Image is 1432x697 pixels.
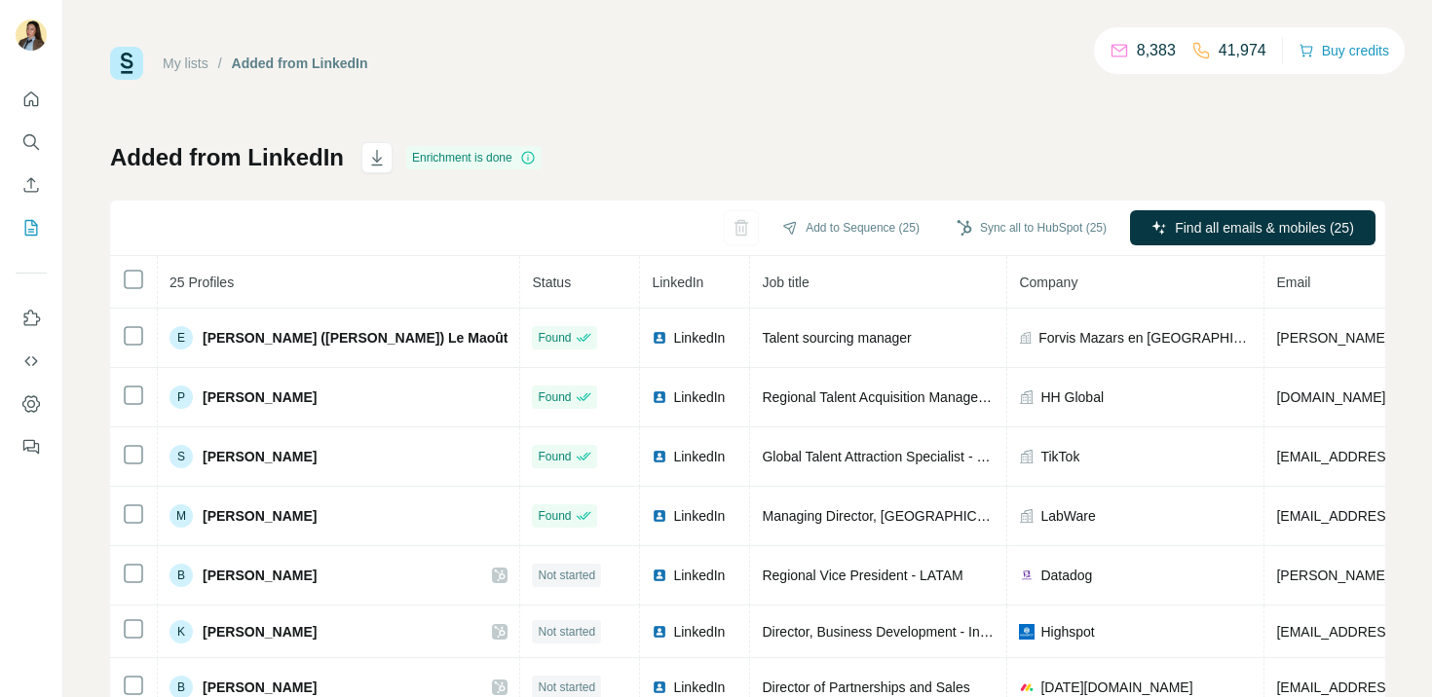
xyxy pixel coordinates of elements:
span: [PERSON_NAME] [203,566,317,585]
span: Email [1276,275,1310,290]
span: [PERSON_NAME] [203,506,317,526]
div: E [170,326,193,349]
span: Managing Director, [GEOGRAPHIC_DATA] [762,508,1022,524]
span: Regional Vice President - LATAM [762,568,962,583]
span: LinkedIn [652,275,703,290]
button: Sync all to HubSpot (25) [943,213,1120,242]
div: K [170,620,193,643]
span: Company [1019,275,1077,290]
button: Enrich CSV [16,167,47,202]
span: LinkedIn [673,447,725,466]
span: [PERSON_NAME] [203,678,317,697]
span: Datadog [1040,566,1092,585]
button: Add to Sequence (25) [769,213,933,242]
span: LinkedIn [673,506,725,526]
span: LinkedIn [673,678,725,697]
span: Not started [538,623,595,641]
span: TikTok [1040,447,1079,466]
img: LinkedIn logo [652,389,667,405]
p: 41,974 [1219,39,1266,62]
img: Avatar [16,19,47,51]
span: Not started [538,679,595,696]
div: M [170,504,193,528]
h1: Added from LinkedIn [110,142,344,173]
span: Found [538,448,571,465]
button: Use Surfe API [16,344,47,379]
button: Use Surfe on LinkedIn [16,301,47,336]
div: Added from LinkedIn [232,54,368,73]
img: company-logo [1019,679,1035,695]
span: Found [538,388,571,406]
span: Global Talent Attraction Specialist - Product and Design [762,449,1096,464]
a: My lists [163,55,208,71]
button: Buy credits [1299,37,1389,64]
span: Regional Talent Acquisition Manager | EMEA [762,389,1032,405]
span: HH Global [1040,387,1104,407]
span: LinkedIn [673,622,725,642]
span: [PERSON_NAME] [203,622,317,642]
span: Director, Business Development - International [762,624,1043,640]
li: / [218,54,222,73]
span: LinkedIn [673,566,725,585]
img: LinkedIn logo [652,679,667,695]
p: 8,383 [1137,39,1176,62]
img: company-logo [1019,624,1035,640]
div: B [170,564,193,587]
span: Find all emails & mobiles (25) [1175,218,1354,238]
span: [PERSON_NAME] [203,447,317,466]
img: LinkedIn logo [652,624,667,640]
button: Quick start [16,82,47,117]
div: Enrichment is done [406,146,542,169]
span: 25 Profiles [170,275,234,290]
div: S [170,445,193,468]
img: company-logo [1019,568,1035,583]
span: Status [532,275,571,290]
span: Talent sourcing manager [762,330,911,346]
span: Found [538,329,571,347]
span: Forvis Mazars en [GEOGRAPHIC_DATA] [1038,328,1252,348]
img: LinkedIn logo [652,508,667,524]
span: [DATE][DOMAIN_NAME] [1040,678,1192,697]
div: P [170,385,193,409]
span: [PERSON_NAME] [203,387,317,407]
span: LinkedIn [673,387,725,407]
span: Job title [762,275,809,290]
button: My lists [16,210,47,245]
img: Surfe Logo [110,47,143,80]
img: LinkedIn logo [652,330,667,346]
span: LabWare [1040,506,1095,526]
span: Found [538,507,571,525]
button: Dashboard [16,386,47,422]
img: LinkedIn logo [652,449,667,464]
span: [PERSON_NAME] ([PERSON_NAME]) Le Maoût [203,328,508,348]
button: Find all emails & mobiles (25) [1130,210,1375,245]
span: Highspot [1040,622,1094,642]
span: Not started [538,567,595,584]
span: Director of Partnerships and Sales [762,679,969,695]
button: Search [16,125,47,160]
button: Feedback [16,429,47,464]
img: LinkedIn logo [652,568,667,583]
span: LinkedIn [673,328,725,348]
